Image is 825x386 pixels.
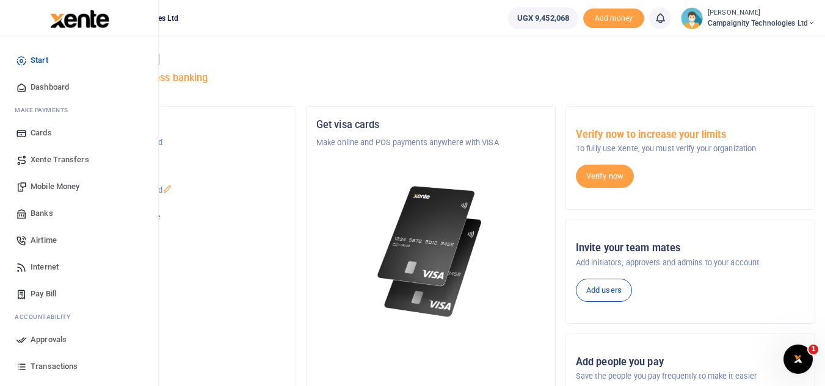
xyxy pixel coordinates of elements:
[10,281,148,307] a: Pay Bill
[10,74,148,101] a: Dashboard
[583,9,644,29] li: Toup your wallet
[576,143,805,155] p: To fully use Xente, you must verify your organization
[31,207,53,220] span: Banks
[576,356,805,368] h5: Add people you pay
[10,326,148,353] a: Approvals
[708,18,815,29] span: Campaignity Technologies Ltd
[10,227,148,254] a: Airtime
[583,9,644,29] span: Add money
[31,234,57,246] span: Airtime
[708,8,815,18] small: [PERSON_NAME]
[10,254,148,281] a: Internet
[50,10,109,28] img: logo-large
[31,180,79,193] span: Mobile Money
[576,279,632,302] a: Add users
[10,353,148,380] a: Transactions
[10,120,148,146] a: Cards
[10,200,148,227] a: Banks
[576,165,634,188] a: Verify now
[809,345,818,354] span: 1
[57,137,286,149] p: Campaignity Technologies Ltd
[508,7,578,29] a: UGX 9,452,068
[21,105,68,115] span: ake Payments
[31,288,56,300] span: Pay Bill
[316,137,545,149] p: Make online and POS payments anywhere with VISA
[10,101,148,120] li: M
[583,13,644,22] a: Add money
[46,72,815,84] h5: Welcome to better business banking
[57,184,286,196] p: Campaignity Technologies Ltd
[31,334,67,346] span: Approvals
[576,129,805,141] h5: Verify now to increase your limits
[681,7,815,29] a: profile-user [PERSON_NAME] Campaignity Technologies Ltd
[10,307,148,326] li: Ac
[783,345,813,374] iframe: Intercom live chat
[57,211,286,223] p: Your current account balance
[31,81,69,93] span: Dashboard
[57,166,286,178] h5: Account
[503,7,583,29] li: Wallet ballance
[24,312,70,321] span: countability
[31,127,52,139] span: Cards
[57,119,286,131] h5: Organization
[57,226,286,238] h5: UGX 9,452,068
[10,146,148,173] a: Xente Transfers
[10,173,148,200] a: Mobile Money
[31,261,59,273] span: Internet
[49,13,109,23] a: logo-small logo-large logo-large
[31,54,48,66] span: Start
[46,52,815,66] h4: Hello [PERSON_NAME]
[316,119,545,131] h5: Get visa cards
[31,360,78,373] span: Transactions
[31,154,89,166] span: Xente Transfers
[681,7,703,29] img: profile-user
[374,178,489,325] img: xente-_physical_cards.png
[576,242,805,254] h5: Invite your team mates
[576,370,805,382] p: Save the people you pay frequently to make it easier
[517,12,569,24] span: UGX 9,452,068
[10,47,148,74] a: Start
[576,257,805,269] p: Add initiators, approvers and admins to your account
